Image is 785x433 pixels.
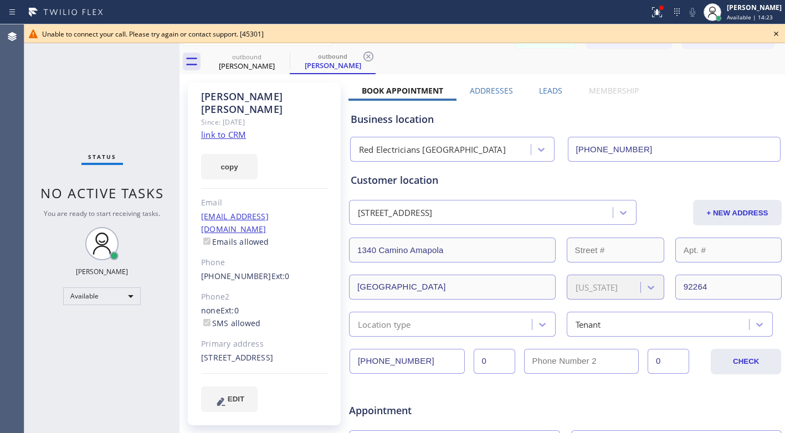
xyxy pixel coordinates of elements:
a: [PHONE_NUMBER] [201,271,271,281]
input: Street # [567,238,664,262]
span: Status [88,153,116,161]
label: Membership [589,85,639,96]
div: Robert Hernandez [205,49,289,74]
input: City [349,275,556,300]
div: [STREET_ADDRESS] [358,207,432,219]
div: Business location [351,112,780,127]
input: Address [349,238,556,262]
span: Ext: 0 [271,271,290,281]
div: [PERSON_NAME] [76,267,128,276]
div: Location type [358,318,411,331]
div: Tenant [576,318,601,331]
div: [PERSON_NAME] [205,61,289,71]
input: ZIP [675,275,782,300]
span: Unable to connect your call. Please try again or contact support. [45301] [42,29,264,39]
div: Customer location [351,173,780,188]
a: [EMAIL_ADDRESS][DOMAIN_NAME] [201,211,269,234]
div: outbound [291,52,374,60]
div: [STREET_ADDRESS] [201,352,328,364]
div: Phone2 [201,291,328,303]
label: Addresses [470,85,513,96]
div: Available [63,287,141,305]
div: Robert Hernandez [291,49,374,73]
label: Leads [539,85,562,96]
button: copy [201,154,258,179]
label: SMS allowed [201,318,260,328]
input: Phone Number 2 [524,349,639,374]
input: Phone Number [350,349,465,374]
input: Emails allowed [203,238,211,245]
button: Mute [685,4,700,20]
input: Ext. [474,349,515,374]
a: link to CRM [201,129,246,140]
span: Available | 14:23 [727,13,773,21]
div: Email [201,197,328,209]
button: + NEW ADDRESS [693,200,782,225]
div: Primary address [201,338,328,350]
input: Ext. 2 [648,349,689,374]
span: Ext: 0 [220,305,239,316]
div: Red Electricians [GEOGRAPHIC_DATA] [359,143,506,156]
label: Book Appointment [362,85,443,96]
div: [PERSON_NAME] [PERSON_NAME] [201,90,328,116]
div: Since: [DATE] [201,116,328,128]
button: CHECK [711,349,781,374]
button: EDIT [201,386,258,412]
span: Appointment [349,403,492,418]
div: [PERSON_NAME] [291,60,374,70]
span: You are ready to start receiving tasks. [44,209,160,218]
div: [PERSON_NAME] [727,3,782,12]
div: outbound [205,53,289,61]
div: Phone [201,256,328,269]
div: none [201,305,328,330]
input: SMS allowed [203,319,211,326]
input: Phone Number [568,137,781,162]
span: EDIT [228,395,244,403]
label: Emails allowed [201,236,269,247]
input: Apt. # [675,238,782,262]
span: No active tasks [40,184,164,202]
